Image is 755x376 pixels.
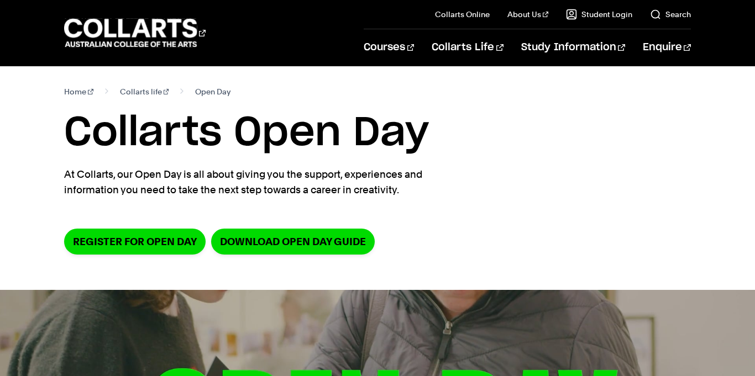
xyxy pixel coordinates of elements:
p: At Collarts, our Open Day is all about giving you the support, experiences and information you ne... [64,167,468,198]
span: Open Day [195,84,230,99]
a: Student Login [566,9,632,20]
a: Home [64,84,93,99]
a: Enquire [643,29,691,66]
a: About Us [507,9,548,20]
a: Study Information [521,29,625,66]
a: Collarts Online [435,9,490,20]
a: Collarts Life [432,29,503,66]
a: Collarts life [120,84,169,99]
a: Search [650,9,691,20]
a: DOWNLOAD OPEN DAY GUIDE [211,229,375,255]
a: Register for Open Day [64,229,206,255]
a: Courses [364,29,414,66]
div: Go to homepage [64,17,206,49]
h1: Collarts Open Day [64,108,691,158]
